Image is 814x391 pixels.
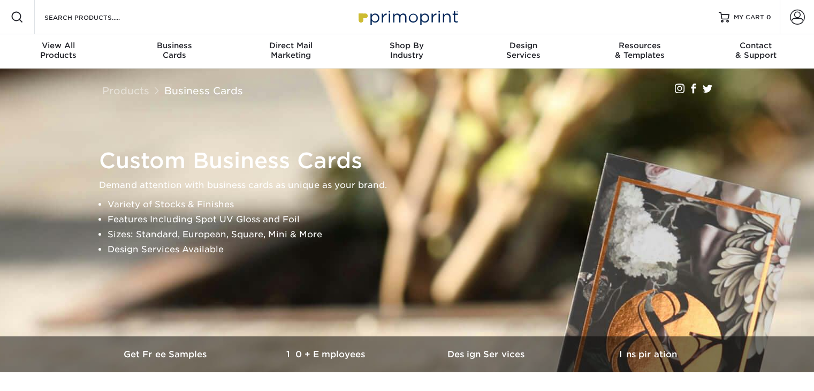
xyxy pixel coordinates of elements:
[698,41,814,50] span: Contact
[116,34,232,69] a: BusinessCards
[349,41,465,50] span: Shop By
[108,197,725,212] li: Variety of Stocks & Finishes
[99,178,725,193] p: Demand attention with business cards as unique as your brand.
[233,41,349,50] span: Direct Mail
[581,41,697,60] div: & Templates
[247,349,407,359] h3: 10+ Employees
[116,41,232,60] div: Cards
[233,34,349,69] a: Direct MailMarketing
[407,349,568,359] h3: Design Services
[247,336,407,372] a: 10+ Employees
[116,41,232,50] span: Business
[349,34,465,69] a: Shop ByIndustry
[102,85,149,96] a: Products
[766,13,771,21] span: 0
[164,85,243,96] a: Business Cards
[568,336,728,372] a: Inspiration
[568,349,728,359] h3: Inspiration
[108,242,725,257] li: Design Services Available
[465,41,581,60] div: Services
[99,148,725,174] h1: Custom Business Cards
[407,336,568,372] a: Design Services
[233,41,349,60] div: Marketing
[698,41,814,60] div: & Support
[581,34,697,69] a: Resources& Templates
[465,34,581,69] a: DesignServices
[581,41,697,50] span: Resources
[349,41,465,60] div: Industry
[698,34,814,69] a: Contact& Support
[86,336,247,372] a: Get Free Samples
[108,212,725,227] li: Features Including Spot UV Gloss and Foil
[734,13,764,22] span: MY CART
[465,41,581,50] span: Design
[354,5,461,28] img: Primoprint
[43,11,148,24] input: SEARCH PRODUCTS.....
[86,349,247,359] h3: Get Free Samples
[108,227,725,242] li: Sizes: Standard, European, Square, Mini & More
